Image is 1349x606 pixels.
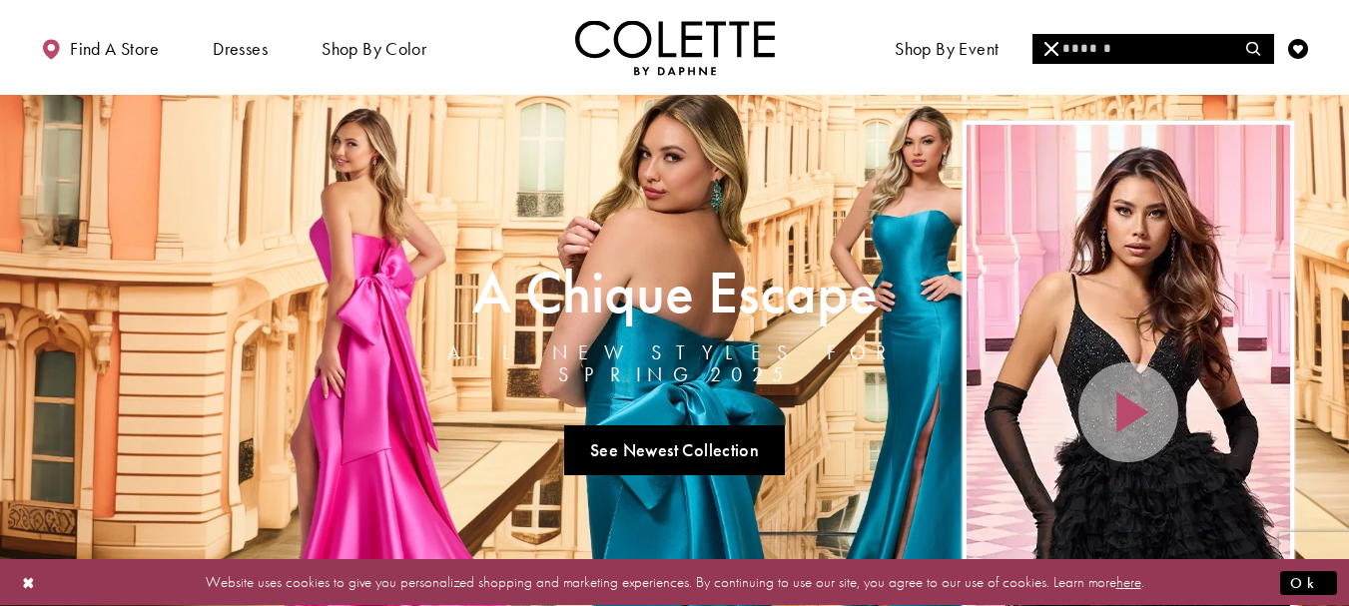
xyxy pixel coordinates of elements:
button: Close Dialog [12,565,46,600]
ul: Slider Links [386,417,963,483]
span: Dresses [213,39,268,59]
span: Shop by color [317,20,431,75]
a: Find a store [36,20,164,75]
a: See Newest Collection A Chique Escape All New Styles For Spring 2025 [564,425,786,475]
a: Toggle search [1239,20,1269,75]
span: Find a store [70,39,159,59]
a: Meet the designer [1048,20,1196,75]
span: Shop By Event [895,39,999,59]
span: Dresses [208,20,273,75]
button: Submit Dialog [1280,570,1337,595]
input: Search [1032,34,1273,64]
div: Search form [1032,34,1274,64]
a: Visit Home Page [575,20,775,75]
span: Shop by color [322,39,426,59]
button: Close Search [1032,34,1071,64]
button: Submit Search [1234,34,1273,64]
span: Shop By Event [890,20,1004,75]
p: Website uses cookies to give you personalized shopping and marketing experiences. By continuing t... [144,569,1205,596]
img: Colette by Daphne [575,20,775,75]
a: here [1116,572,1141,592]
a: Check Wishlist [1283,20,1313,75]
